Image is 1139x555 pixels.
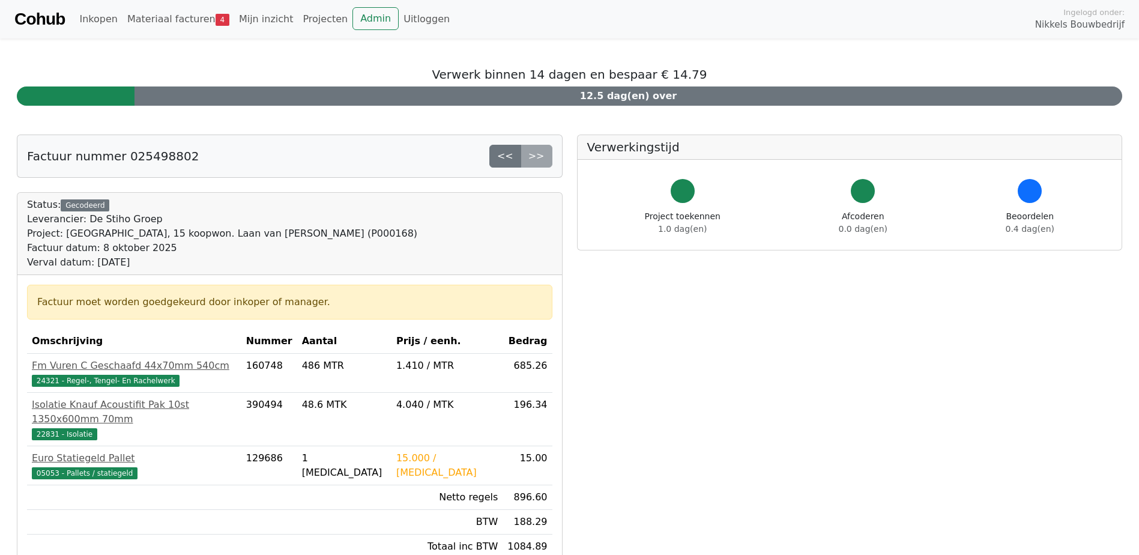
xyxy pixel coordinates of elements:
div: Status: [27,198,417,270]
td: 390494 [241,393,297,446]
div: 1 [MEDICAL_DATA] [302,451,387,480]
span: 24321 - Regel-, Tengel- En Rachelwerk [32,375,180,387]
h5: Factuur nummer 025498802 [27,149,199,163]
div: Factuur datum: 8 oktober 2025 [27,241,417,255]
div: Euro Statiegeld Pallet [32,451,237,466]
a: Fm Vuren C Geschaafd 44x70mm 540cm24321 - Regel-, Tengel- En Rachelwerk [32,359,237,387]
span: 0.0 dag(en) [839,224,887,234]
div: 48.6 MTK [302,398,387,412]
a: Inkopen [74,7,122,31]
div: Isolatie Knauf Acoustifit Pak 10st 1350x600mm 70mm [32,398,237,426]
span: 1.0 dag(en) [658,224,707,234]
div: 12.5 dag(en) over [134,86,1122,106]
a: Mijn inzicht [234,7,298,31]
td: 196.34 [503,393,552,446]
div: Project toekennen [645,210,721,235]
a: Cohub [14,5,65,34]
th: Omschrijving [27,329,241,354]
td: 896.60 [503,485,552,510]
div: 486 MTR [302,359,387,373]
a: << [489,145,521,168]
div: Leverancier: De Stiho Groep [27,212,417,226]
h5: Verwerkingstijd [587,140,1113,154]
th: Aantal [297,329,391,354]
div: Afcoderen [839,210,887,235]
td: 129686 [241,446,297,485]
a: Isolatie Knauf Acoustifit Pak 10st 1350x600mm 70mm22831 - Isolatie [32,398,237,441]
th: Nummer [241,329,297,354]
div: Verval datum: [DATE] [27,255,417,270]
div: Factuur moet worden goedgekeurd door inkoper of manager. [37,295,542,309]
div: Fm Vuren C Geschaafd 44x70mm 540cm [32,359,237,373]
td: BTW [391,510,503,535]
a: Admin [352,7,399,30]
span: 22831 - Isolatie [32,428,97,440]
td: 685.26 [503,354,552,393]
h5: Verwerk binnen 14 dagen en bespaar € 14.79 [17,67,1122,82]
td: 15.00 [503,446,552,485]
a: Euro Statiegeld Pallet05053 - Pallets / statiegeld [32,451,237,480]
div: Project: [GEOGRAPHIC_DATA], 15 koopwon. Laan van [PERSON_NAME] (P000168) [27,226,417,241]
div: 4.040 / MTK [396,398,498,412]
a: Projecten [298,7,352,31]
td: Netto regels [391,485,503,510]
div: 15.000 / [MEDICAL_DATA] [396,451,498,480]
span: 05053 - Pallets / statiegeld [32,467,137,479]
td: 160748 [241,354,297,393]
div: 1.410 / MTR [396,359,498,373]
span: 4 [216,14,229,26]
a: Materiaal facturen4 [122,7,234,31]
td: 188.29 [503,510,552,535]
th: Bedrag [503,329,552,354]
span: 0.4 dag(en) [1006,224,1054,234]
a: Uitloggen [399,7,455,31]
span: Ingelogd onder: [1063,7,1125,18]
div: Beoordelen [1006,210,1054,235]
span: Nikkels Bouwbedrijf [1035,18,1125,32]
th: Prijs / eenh. [391,329,503,354]
div: Gecodeerd [61,199,109,211]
